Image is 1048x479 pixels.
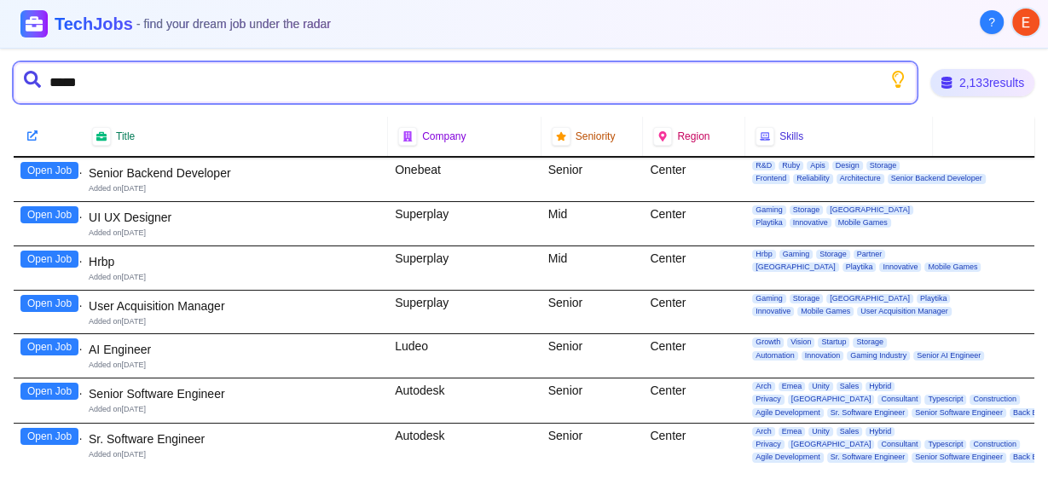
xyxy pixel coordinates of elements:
span: Typescript [924,395,966,404]
span: Mobile Games [797,307,854,316]
span: Mobile Games [835,218,891,228]
span: Automation [752,351,798,361]
span: Playtika [917,294,951,303]
span: [GEOGRAPHIC_DATA] [752,263,839,272]
span: Title [116,130,135,143]
span: Mobile Games [924,263,981,272]
div: AI Engineer [89,341,381,358]
div: Added on [DATE] [89,449,381,460]
div: Mid [541,246,644,290]
button: User menu [1010,7,1041,38]
span: Hybrid [866,427,895,436]
span: User Acquisition Manager [857,307,952,316]
span: Innovative [790,218,831,228]
div: UI UX Designer [89,209,381,226]
div: Added on [DATE] [89,360,381,371]
div: Superplay [388,246,541,290]
button: Show search tips [889,71,906,88]
span: Senior AI Engineer [913,351,984,361]
div: Senior [541,291,644,334]
button: Open Job [20,162,78,179]
div: Center [643,202,745,245]
span: Reliability [793,174,833,183]
span: Partner [854,250,886,259]
span: Skills [779,130,803,143]
div: Superplay [388,202,541,245]
div: Center [643,291,745,334]
span: Storage [790,294,824,303]
div: Added on [DATE] [89,316,381,327]
span: Arch [752,382,775,391]
div: Senior [541,424,644,468]
span: Playtika [752,218,786,228]
span: Storage [866,161,900,170]
span: [GEOGRAPHIC_DATA] [788,395,875,404]
div: Senior [541,334,644,378]
span: [GEOGRAPHIC_DATA] [788,440,875,449]
div: User Acquisition Manager [89,297,381,315]
span: Construction [970,395,1020,404]
div: Mid [541,202,644,245]
div: Autodesk [388,378,541,423]
span: Sr. Software Engineer [827,453,909,462]
span: Region [677,130,709,143]
div: Senior Software Engineer [89,385,381,402]
button: About Techjobs [980,10,1004,34]
div: Senior Backend Developer [89,164,381,182]
span: Privacy [752,440,785,449]
h1: TechJobs [55,12,331,36]
span: Gaming [752,294,786,303]
div: Center [643,246,745,290]
div: Hrbp [89,253,381,270]
div: Added on [DATE] [89,183,381,194]
div: Added on [DATE] [89,272,381,283]
span: Arch [752,427,775,436]
span: Consultant [877,395,921,404]
div: Center [643,424,745,468]
span: Sr. Software Engineer [827,408,909,418]
div: Center [643,158,745,201]
span: Design [832,161,863,170]
span: Vision [787,338,814,347]
span: Emea [779,382,806,391]
span: Privacy [752,395,785,404]
span: Playtika [842,263,877,272]
div: Center [643,378,745,423]
span: Consultant [877,440,921,449]
span: Company [422,130,466,143]
span: Storage [816,250,850,259]
span: Apis [807,161,829,170]
button: Open Job [20,251,78,268]
span: Frontend [752,174,790,183]
span: [GEOGRAPHIC_DATA] [826,205,913,215]
span: Storage [790,205,824,215]
div: Added on [DATE] [89,404,381,415]
span: R&D [752,161,775,170]
div: Senior [541,378,644,423]
span: Gaming [752,205,786,215]
span: Construction [970,440,1020,449]
span: [GEOGRAPHIC_DATA] [826,294,913,303]
span: Hrbp [752,250,776,259]
span: Agile Development [752,453,824,462]
span: Sales [837,427,863,436]
div: Sr. Software Engineer [89,430,381,447]
div: Added on [DATE] [89,228,381,239]
div: 2,133 results [930,69,1034,96]
div: Ludeo [388,334,541,378]
div: Onebeat [388,158,541,201]
span: Senior Software Engineer [912,453,1006,462]
span: Agile Development [752,408,824,418]
div: Superplay [388,291,541,334]
span: - find your dream job under the radar [136,17,331,31]
span: Gaming Industry [847,351,910,361]
button: Open Job [20,206,78,223]
span: Startup [818,338,849,347]
button: Open Job [20,383,78,400]
div: Senior [541,158,644,201]
span: Gaming [779,250,814,259]
img: User avatar [1012,9,1039,36]
span: ? [988,14,995,31]
span: Unity [808,382,833,391]
span: Innovative [879,263,921,272]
